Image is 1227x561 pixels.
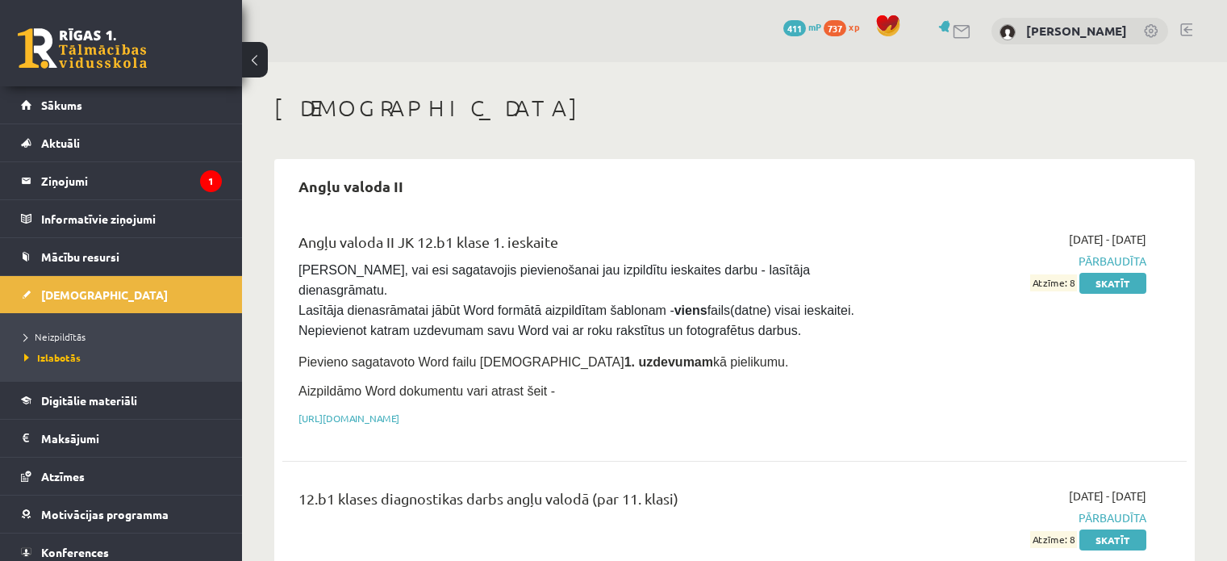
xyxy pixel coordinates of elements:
[824,20,846,36] span: 737
[1026,23,1127,39] a: [PERSON_NAME]
[1079,530,1146,551] a: Skatīt
[24,350,226,365] a: Izlabotās
[21,162,222,199] a: Ziņojumi1
[24,329,226,344] a: Neizpildītās
[21,458,222,495] a: Atzīmes
[41,545,109,559] span: Konferences
[674,304,707,317] strong: viens
[624,355,713,369] strong: 1. uzdevumam
[298,412,399,425] a: [URL][DOMAIN_NAME]
[41,136,80,150] span: Aktuāli
[21,124,222,161] a: Aktuāli
[24,330,86,343] span: Neizpildītās
[1069,488,1146,504] span: [DATE] - [DATE]
[282,167,419,205] h2: Angļu valoda II
[298,231,856,261] div: Angļu valoda II JK 12.b1 klase 1. ieskaite
[1079,273,1146,294] a: Skatīt
[21,200,222,237] a: Informatīvie ziņojumi
[41,393,137,408] span: Digitālie materiāli
[1030,531,1077,548] span: Atzīme: 8
[21,276,222,313] a: [DEMOGRAPHIC_DATA]
[274,94,1195,122] h1: [DEMOGRAPHIC_DATA]
[21,496,222,533] a: Motivācijas programma
[783,20,821,33] a: 411 mP
[849,20,859,33] span: xp
[21,420,222,457] a: Maksājumi
[21,238,222,275] a: Mācību resursi
[880,253,1146,270] span: Pārbaudīta
[41,249,119,264] span: Mācību resursi
[41,98,82,112] span: Sākums
[1000,24,1016,40] img: Jelizaveta Daņevska
[1030,274,1077,291] span: Atzīme: 8
[298,355,788,369] span: Pievieno sagatavoto Word failu [DEMOGRAPHIC_DATA] kā pielikumu.
[21,86,222,124] a: Sākums
[298,263,858,337] span: [PERSON_NAME], vai esi sagatavojis pievienošanai jau izpildītu ieskaites darbu - lasītāja dienasg...
[18,28,147,69] a: Rīgas 1. Tālmācības vidusskola
[21,382,222,419] a: Digitālie materiāli
[880,509,1146,526] span: Pārbaudīta
[41,200,222,237] legend: Informatīvie ziņojumi
[41,162,222,199] legend: Ziņojumi
[808,20,821,33] span: mP
[41,287,168,302] span: [DEMOGRAPHIC_DATA]
[200,170,222,192] i: 1
[1069,231,1146,248] span: [DATE] - [DATE]
[24,351,81,364] span: Izlabotās
[783,20,806,36] span: 411
[41,507,169,521] span: Motivācijas programma
[298,488,856,517] div: 12.b1 klases diagnostikas darbs angļu valodā (par 11. klasi)
[41,420,222,457] legend: Maksājumi
[298,384,555,398] span: Aizpildāmo Word dokumentu vari atrast šeit -
[824,20,867,33] a: 737 xp
[41,469,85,484] span: Atzīmes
